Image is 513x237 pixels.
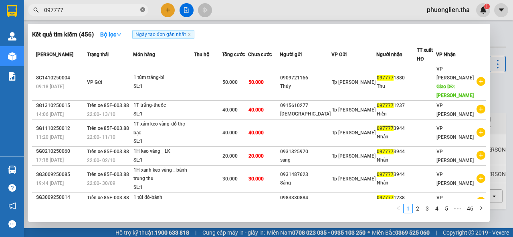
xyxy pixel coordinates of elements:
span: 14:06 [DATE] [36,111,64,117]
span: VP Gửi [87,79,102,85]
span: VP [PERSON_NAME] [436,195,474,209]
div: SG3009250014 [36,193,85,202]
span: plus-circle [477,174,485,183]
span: VP [PERSON_NAME] [436,103,474,117]
div: 1237 [377,101,416,110]
div: Nhân [377,133,416,141]
div: 0931487623 [280,170,331,179]
div: 1 túm trắng-bì [133,73,194,82]
span: 17:18 [DATE] [36,157,64,163]
div: 1238 [377,194,416,202]
li: 3 [422,204,432,213]
span: VP [PERSON_NAME] [436,66,474,81]
a: 2 [413,204,422,213]
div: SG1310250015 [36,101,85,110]
span: Thu hộ [194,52,209,57]
div: 0915610277 [280,101,331,110]
div: 0983330884 [280,194,331,202]
span: 40.000 [222,107,238,113]
span: 50.000 [248,79,264,85]
div: 1880 [377,74,416,82]
span: Tp [PERSON_NAME] [332,176,376,182]
span: close [187,32,191,36]
span: Giao DĐ: [PERSON_NAME] [436,84,474,98]
span: close-circle [140,7,145,12]
span: 30.000 [222,176,238,182]
span: 20.000 [222,153,238,159]
span: Trên xe 85F-003.88 [87,103,129,108]
div: Nhân [377,156,416,164]
button: left [394,204,403,213]
span: 22:00 - 11/10 [87,134,115,140]
span: 097777 [377,75,394,81]
h3: Kết quả tìm kiếm ( 456 ) [32,30,94,39]
span: 22:00 - 02/10 [87,158,115,163]
div: 1H keo vàng _ LK [133,147,194,156]
span: close-circle [140,6,145,14]
span: 20.000 [248,153,264,159]
span: left [396,206,401,211]
a: 3 [423,204,432,213]
span: VP Nhận [436,52,456,57]
span: TT xuất HĐ [417,47,433,62]
div: 3944 [377,124,416,133]
span: 30.000 [248,176,264,182]
span: question-circle [8,184,16,192]
span: Trạng thái [87,52,109,57]
span: Người nhận [376,52,402,57]
button: Bộ lọcdown [94,28,128,41]
span: Người gửi [280,52,302,57]
div: 3944 [377,170,416,179]
span: [PERSON_NAME] [36,52,73,57]
div: SL: 1 [133,183,194,192]
strong: Bộ lọc [100,31,122,38]
li: Next 5 Pages [451,204,464,213]
span: 22:00 - 13/10 [87,111,115,117]
img: solution-icon [8,72,16,81]
div: 0909721166 [280,74,331,82]
span: Tp [PERSON_NAME] [332,130,376,136]
span: 40.000 [248,107,264,113]
span: 09:18 [DATE] [36,84,64,89]
div: SL: 1 [133,110,194,119]
li: 4 [432,204,442,213]
span: Tổng cước [222,52,245,57]
a: 46 [465,204,476,213]
span: Trên xe 85F-003.88 [87,172,129,177]
span: notification [8,202,16,210]
div: 1 túi đỏ-bánh [133,193,194,202]
span: plus-circle [477,151,485,160]
span: message [8,220,16,228]
span: plus-circle [477,197,485,206]
div: Nhân [377,179,416,187]
span: plus-circle [477,128,485,137]
span: plus-circle [477,77,485,86]
span: VP [PERSON_NAME] [436,149,474,163]
div: 1T trắng-thuốc [133,101,194,110]
a: 4 [432,204,441,213]
div: SG1110250012 [36,124,85,133]
span: 40.000 [248,130,264,136]
span: 097777 [377,149,394,154]
span: search [33,7,39,13]
input: Tìm tên, số ĐT hoặc mã đơn [44,6,139,14]
li: 1 [403,204,413,213]
span: right [479,206,483,211]
span: 40.000 [222,130,238,136]
div: Hiền [377,110,416,118]
span: Ngày tạo đơn gần nhất [132,30,194,39]
img: warehouse-icon [8,166,16,174]
span: plus-circle [477,105,485,113]
div: 1H xanh keo vàng _ bánh trung thu [133,166,194,183]
span: Chưa cước [248,52,272,57]
div: [DEMOGRAPHIC_DATA] [280,110,331,118]
a: 5 [442,204,451,213]
span: Tp [PERSON_NAME] [332,79,376,85]
div: SL: 1 [133,82,194,91]
span: 097777 [377,126,394,131]
span: 19:44 [DATE] [36,180,64,186]
li: Previous Page [394,204,403,213]
img: logo-vxr [7,5,17,17]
